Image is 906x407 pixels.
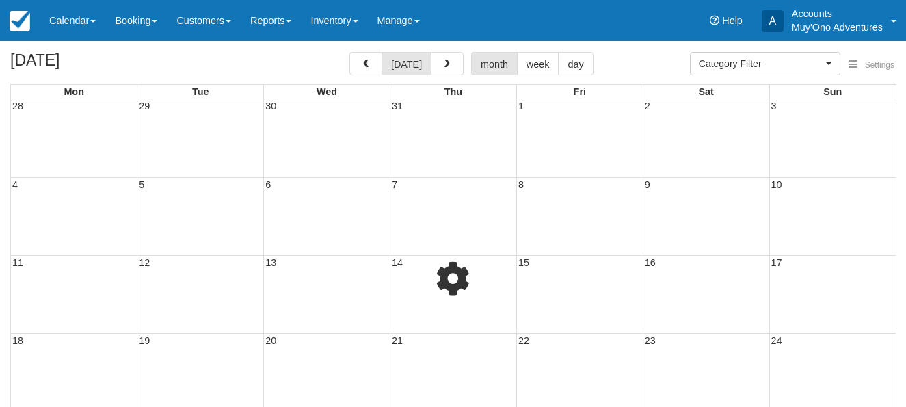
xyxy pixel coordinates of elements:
[699,57,823,70] span: Category Filter
[770,179,784,190] span: 10
[444,86,462,97] span: Thu
[264,335,278,346] span: 20
[574,86,586,97] span: Fri
[517,179,525,190] span: 8
[64,86,84,97] span: Mon
[10,11,30,31] img: checkfront-main-nav-mini-logo.png
[517,335,531,346] span: 22
[770,101,778,111] span: 3
[643,335,657,346] span: 23
[517,257,531,268] span: 15
[390,335,404,346] span: 21
[722,15,743,26] span: Help
[792,21,883,34] p: Muy'Ono Adventures
[710,16,719,25] i: Help
[865,60,894,70] span: Settings
[10,52,183,77] h2: [DATE]
[137,101,151,111] span: 29
[792,7,883,21] p: Accounts
[840,55,903,75] button: Settings
[770,335,784,346] span: 24
[770,257,784,268] span: 17
[390,101,404,111] span: 31
[137,179,146,190] span: 5
[11,101,25,111] span: 28
[517,101,525,111] span: 1
[192,86,209,97] span: Tue
[137,257,151,268] span: 12
[11,179,19,190] span: 4
[264,257,278,268] span: 13
[264,179,272,190] span: 6
[823,86,842,97] span: Sun
[11,257,25,268] span: 11
[643,257,657,268] span: 16
[390,179,399,190] span: 7
[390,257,404,268] span: 14
[517,52,559,75] button: week
[643,179,652,190] span: 9
[264,101,278,111] span: 30
[11,335,25,346] span: 18
[382,52,431,75] button: [DATE]
[471,52,518,75] button: month
[698,86,713,97] span: Sat
[690,52,840,75] button: Category Filter
[762,10,784,32] div: A
[558,52,593,75] button: day
[643,101,652,111] span: 2
[137,335,151,346] span: 19
[317,86,337,97] span: Wed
